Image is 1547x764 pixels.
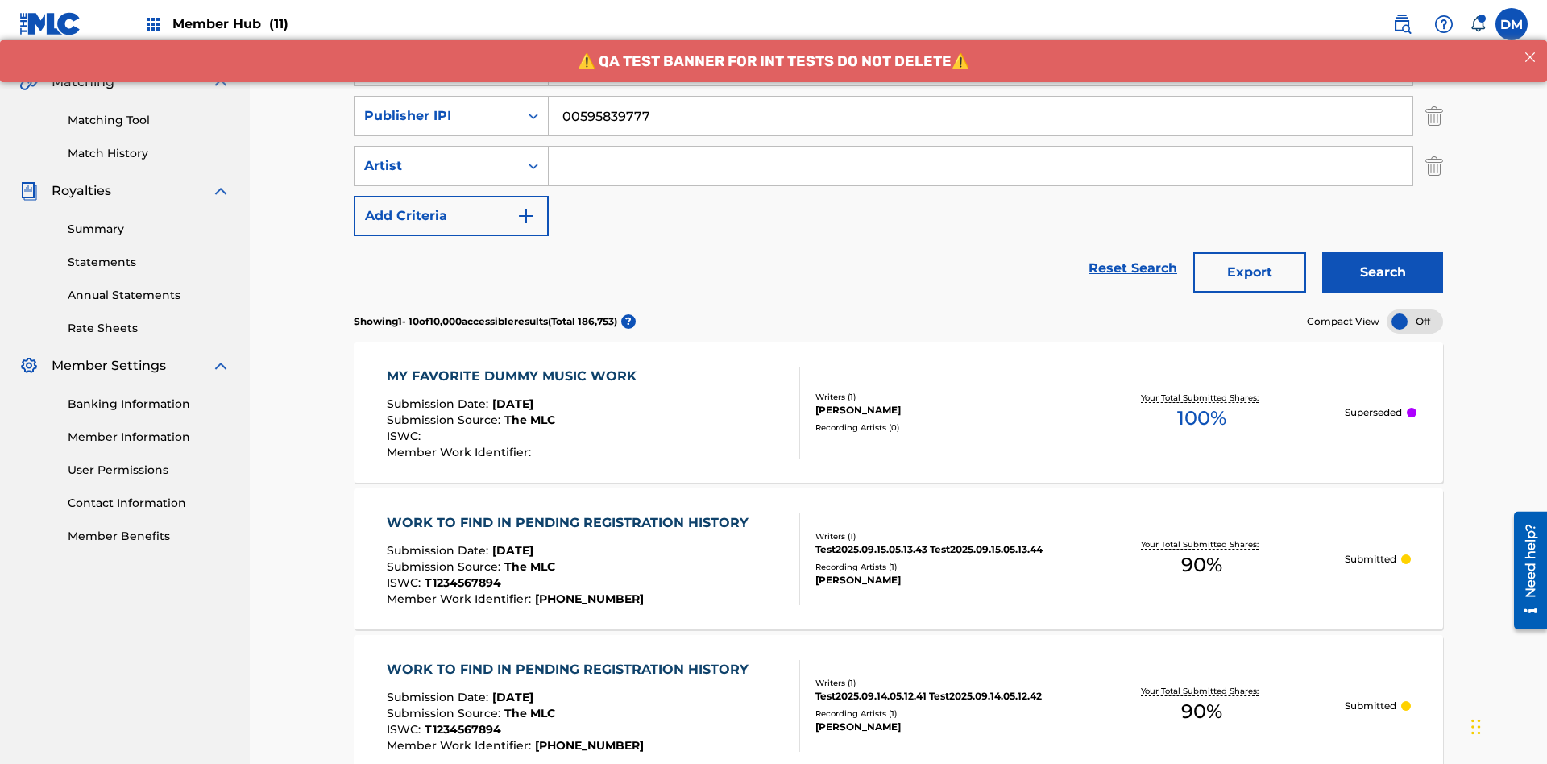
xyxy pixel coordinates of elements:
[504,706,555,720] span: The MLC
[1141,685,1263,697] p: Your Total Submitted Shares:
[68,396,230,413] a: Banking Information
[1470,16,1486,32] div: Notifications
[1345,552,1396,567] p: Submitted
[815,421,1059,434] div: Recording Artists ( 0 )
[387,445,535,459] span: Member Work Identifier :
[492,690,533,704] span: [DATE]
[211,73,230,92] img: expand
[504,559,555,574] span: The MLC
[815,403,1059,417] div: [PERSON_NAME]
[1193,252,1306,293] button: Export
[1141,538,1263,550] p: Your Total Submitted Shares:
[1181,550,1222,579] span: 90 %
[1434,15,1454,34] img: help
[68,495,230,512] a: Contact Information
[354,196,549,236] button: Add Criteria
[211,356,230,376] img: expand
[387,575,425,590] span: ISWC :
[387,513,757,533] div: WORK TO FIND IN PENDING REGISTRATION HISTORY
[815,573,1059,588] div: [PERSON_NAME]
[387,543,492,558] span: Submission Date :
[19,12,81,35] img: MLC Logo
[19,356,39,376] img: Member Settings
[68,429,230,446] a: Member Information
[1181,697,1222,726] span: 90 %
[387,738,535,753] span: Member Work Identifier :
[52,73,114,92] span: Matching
[19,181,39,201] img: Royalties
[68,287,230,304] a: Annual Statements
[387,413,504,427] span: Submission Source :
[387,660,757,679] div: WORK TO FIND IN PENDING REGISTRATION HISTORY
[387,592,535,606] span: Member Work Identifier :
[578,12,969,30] span: ⚠️ QA TEST BANNER FOR INT TESTS DO NOT DELETE⚠️
[354,342,1443,483] a: MY FAVORITE DUMMY MUSIC WORKSubmission Date:[DATE]Submission Source:The MLCISWC:Member Work Ident...
[269,16,288,31] span: (11)
[172,15,288,33] span: Member Hub
[364,106,509,126] div: Publisher IPI
[815,708,1059,720] div: Recording Artists ( 1 )
[1466,687,1547,764] iframe: Chat Widget
[1141,392,1263,404] p: Your Total Submitted Shares:
[387,559,504,574] span: Submission Source :
[535,592,644,606] span: [PHONE_NUMBER]
[815,561,1059,573] div: Recording Artists ( 1 )
[387,722,425,737] span: ISWC :
[1502,505,1547,637] iframe: Resource Center
[815,530,1059,542] div: Writers ( 1 )
[364,156,509,176] div: Artist
[1425,96,1443,136] img: Delete Criterion
[425,722,501,737] span: T1234567894
[1471,703,1481,751] div: Drag
[68,528,230,545] a: Member Benefits
[19,73,39,92] img: Matching
[52,356,166,376] span: Member Settings
[621,314,636,329] span: ?
[516,206,536,226] img: 9d2ae6d4665cec9f34b9.svg
[68,320,230,337] a: Rate Sheets
[492,397,533,411] span: [DATE]
[425,575,501,590] span: T1234567894
[815,542,1059,557] div: Test2025.09.15.05.13.43 Test2025.09.15.05.13.44
[1392,15,1412,34] img: search
[68,254,230,271] a: Statements
[1177,404,1226,433] span: 100 %
[143,15,163,34] img: Top Rightsholders
[1080,251,1185,286] a: Reset Search
[354,488,1443,629] a: WORK TO FIND IN PENDING REGISTRATION HISTORYSubmission Date:[DATE]Submission Source:The MLCISWC:T...
[1425,146,1443,186] img: Delete Criterion
[387,397,492,411] span: Submission Date :
[1386,8,1418,40] a: Public Search
[387,706,504,720] span: Submission Source :
[815,689,1059,704] div: Test2025.09.14.05.12.41 Test2025.09.14.05.12.42
[1345,699,1396,713] p: Submitted
[1322,252,1443,293] button: Search
[1345,405,1402,420] p: Superseded
[815,677,1059,689] div: Writers ( 1 )
[535,738,644,753] span: [PHONE_NUMBER]
[68,112,230,129] a: Matching Tool
[815,720,1059,734] div: [PERSON_NAME]
[1495,8,1528,40] div: User Menu
[1428,8,1460,40] div: Help
[52,181,111,201] span: Royalties
[815,391,1059,403] div: Writers ( 1 )
[68,221,230,238] a: Summary
[387,690,492,704] span: Submission Date :
[211,181,230,201] img: expand
[492,543,533,558] span: [DATE]
[387,429,425,443] span: ISWC :
[68,145,230,162] a: Match History
[387,367,645,386] div: MY FAVORITE DUMMY MUSIC WORK
[504,413,555,427] span: The MLC
[354,314,617,329] p: Showing 1 - 10 of 10,000 accessible results (Total 186,753 )
[68,462,230,479] a: User Permissions
[1307,314,1379,329] span: Compact View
